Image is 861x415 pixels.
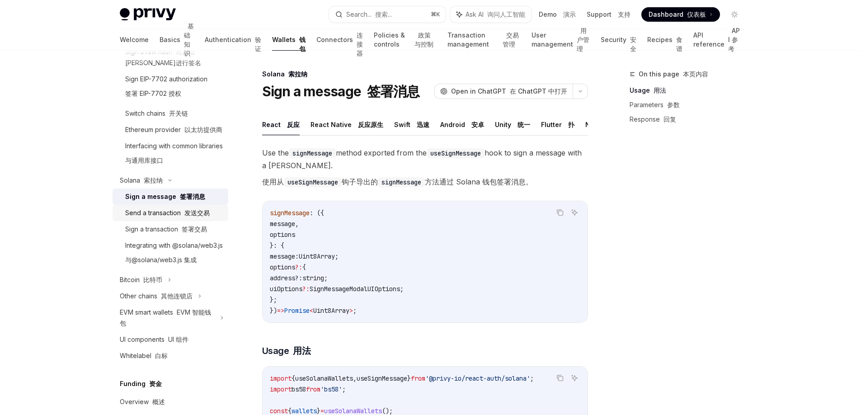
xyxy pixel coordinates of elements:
[125,74,207,103] div: Sign EIP-7702 authorization
[113,331,228,348] a: UI components UI 组件
[113,189,228,205] a: Sign a message 签署消息
[647,29,682,51] a: Recipes 食谱
[125,207,210,218] div: Send a transaction
[287,121,300,128] font: 反应
[262,70,588,79] div: Solana
[569,372,580,384] button: Ask AI
[113,71,228,105] a: Sign EIP-7702 authorization签署 EIP-7702 授权
[324,274,328,282] span: ;
[272,29,306,51] a: Wallets 钱包
[120,307,215,329] div: EVM smart wallets
[313,307,349,315] span: Uint8Array
[367,83,420,99] font: 签署消息
[182,225,207,233] font: 签署交易
[434,84,573,99] button: Open in ChatGPT 在 ChatGPT 中打开
[676,36,682,52] font: 食谱
[358,121,383,128] font: 反应原生
[270,231,295,239] span: options
[487,10,525,18] font: 询问人工智能
[353,374,357,382] span: ,
[311,114,383,135] button: React Native 反应原生
[143,276,162,283] font: 比特币
[375,10,392,18] font: 搜索...
[335,252,339,260] span: ;
[292,385,306,393] span: bs58
[125,156,163,164] font: 与通用库接口
[125,224,207,235] div: Sign a transaction
[113,138,228,172] a: Interfacing with common libraries与通用库接口
[270,263,295,271] span: options
[270,307,277,315] span: })
[295,374,353,382] span: useSolanaWallets
[120,175,163,186] div: Solana
[184,209,210,217] font: 发送交易
[184,22,194,57] font: 基础知识
[284,177,342,187] code: useSignMessage
[518,121,530,128] font: 统一
[440,114,484,135] button: Android 安卓
[569,207,580,218] button: Ask AI
[270,220,295,228] span: message
[568,121,574,128] font: 扑
[113,348,228,364] a: Whitelabel 白标
[205,29,261,51] a: Authentication 验证
[270,385,292,393] span: import
[113,105,228,122] a: Switch chains 开关链
[155,352,168,359] font: 白标
[471,121,484,128] font: 安卓
[630,83,749,98] a: Usage 用法
[324,407,382,415] span: useSolanaWallets
[693,29,741,51] a: API reference API 参考
[125,141,223,170] div: Interfacing with common libraries
[302,263,306,271] span: {
[113,394,228,410] a: Overview 概述
[270,285,302,293] span: uiOptions
[120,8,176,21] img: light logo
[113,205,228,221] a: Send a transaction 发送交易
[532,29,590,51] a: User management 用户管理
[639,69,708,80] span: On this page
[530,374,534,382] span: ;
[168,335,188,343] font: UI 组件
[113,237,228,272] a: Integrating with @solana/web3.js与@solana/web3.js 集成
[299,274,302,282] span: :
[295,220,299,228] span: ,
[293,345,311,356] font: 用法
[262,344,311,357] span: Usage
[262,114,300,135] button: React 反应
[447,29,521,51] a: Transaction management 交易管理
[310,285,400,293] span: SignMessageModalUIOptions
[630,36,636,52] font: 安全
[320,407,324,415] span: =
[727,7,742,22] button: Toggle dark mode
[292,374,295,382] span: {
[378,177,425,187] code: signMessage
[585,114,611,135] button: NodeJS
[120,396,165,407] div: Overview
[295,263,302,271] span: ?:
[495,114,530,135] button: Unity 统一
[270,209,310,217] span: signMessage
[125,256,197,264] font: 与@solana/web3.js 集成
[554,207,566,218] button: Copy the contents from the code block
[317,407,320,415] span: }
[329,6,446,23] button: Search... 搜索...⌘K
[503,31,519,48] font: 交易管理
[411,374,425,382] span: from
[618,10,630,18] font: 支持
[113,122,228,138] a: Ethereum provider 以太坊提供商
[357,31,363,57] font: 连接器
[466,10,525,19] span: Ask AI
[289,148,336,158] code: signMessage
[306,385,320,393] span: from
[342,385,346,393] span: ;
[120,291,193,302] div: Other chains
[125,240,223,269] div: Integrating with @solana/web3.js
[554,372,566,384] button: Copy the contents from the code block
[125,90,181,97] font: 签署 EIP-7702 授权
[394,114,429,135] button: Swift 迅速
[310,209,324,217] span: : ({
[400,285,404,293] span: ;
[144,176,163,184] font: 索拉纳
[262,83,420,99] h1: Sign a message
